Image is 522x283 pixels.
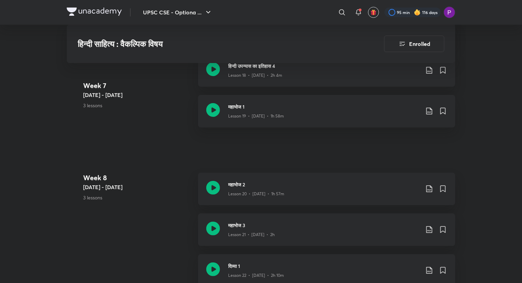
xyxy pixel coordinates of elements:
[198,54,455,95] a: हिन्दी उपन्यास का इतिहास 4Lesson 18 • [DATE] • 2h 4m
[78,39,345,49] h3: हिन्दी साहित्य : वैकल्पिक विषय
[444,7,455,18] img: Preeti Pandey
[228,103,420,110] h3: महाभोज 1
[370,9,377,15] img: avatar
[228,191,284,197] p: Lesson 20 • [DATE] • 1h 57m
[228,232,275,238] p: Lesson 21 • [DATE] • 2h
[228,272,284,279] p: Lesson 22 • [DATE] • 2h 10m
[198,95,455,136] a: महाभोज 1Lesson 19 • [DATE] • 1h 58m
[228,72,282,78] p: Lesson 18 • [DATE] • 2h 4m
[67,8,122,16] img: Company Logo
[83,194,193,201] p: 3 lessons
[228,262,420,270] h3: दिव्या 1
[228,222,420,229] h3: महाभोज 3
[414,9,421,16] img: streak
[83,183,193,191] h5: [DATE] - [DATE]
[83,81,193,91] h4: Week 7
[67,8,122,17] a: Company Logo
[228,181,420,188] h3: महाभोज 2
[83,91,193,99] h5: [DATE] - [DATE]
[198,213,455,254] a: महाभोज 3Lesson 21 • [DATE] • 2h
[228,62,420,70] h3: हिन्दी उपन्यास का इतिहास 4
[83,102,193,109] p: 3 lessons
[384,36,444,52] button: Enrolled
[139,5,217,19] button: UPSC CSE - Optiona ...
[228,113,284,119] p: Lesson 19 • [DATE] • 1h 58m
[198,173,455,213] a: महाभोज 2Lesson 20 • [DATE] • 1h 57m
[83,173,193,183] h4: Week 8
[368,7,379,18] button: avatar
